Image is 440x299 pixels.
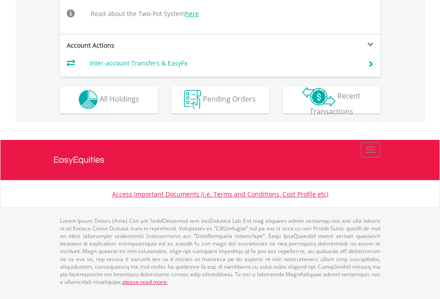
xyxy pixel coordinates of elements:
[60,41,220,50] div: Account Actions
[79,90,98,109] img: holdings-wht.png
[203,94,256,104] span: Pending Orders
[171,86,269,113] button: Pending Orders
[185,9,199,18] a: here
[310,91,361,116] span: Recent Transactions
[302,87,335,106] img: transactions-zar-wht.png
[60,86,158,113] button: All Holdings
[89,57,356,70] td: Inter-account Transfers & EasyFx
[53,140,387,180] a: EasyEquities
[122,278,168,286] a: please read more:
[100,94,139,104] span: All Holdings
[283,86,380,113] button: Recent Transactions
[91,9,199,18] span: Read about the Two-Pot System
[112,190,328,198] a: Access Important Documents (i.e. Terms and Conditions, Cost Profile etc)
[184,90,201,109] img: pending_instructions-wht.png
[60,217,380,286] p: Lorem Ipsum Dolors (Ame) Con a/e SeddOeiusmod tem InciDiduntut Lab Etd mag aliquaen admin veniamq...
